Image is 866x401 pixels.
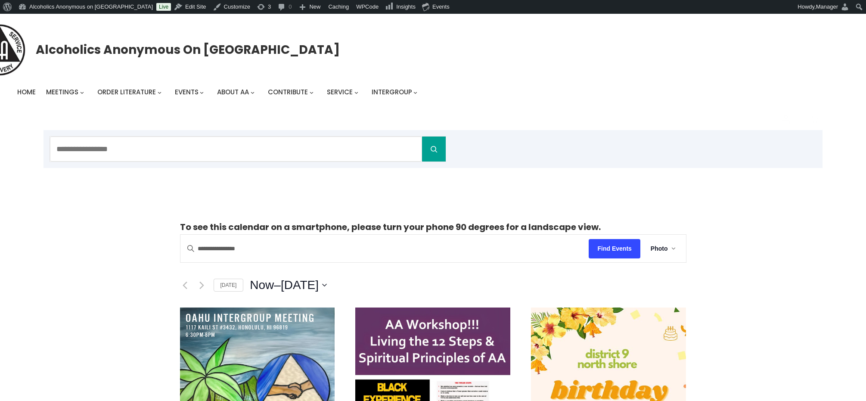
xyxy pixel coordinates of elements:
span: Contribute [268,87,308,96]
button: Intergroup submenu [413,90,417,94]
a: About AA [217,86,249,98]
a: Service [327,86,353,98]
button: About AA submenu [251,90,255,94]
a: Meetings [46,86,78,98]
a: [DATE] [214,279,244,292]
a: Alcoholics Anonymous on [GEOGRAPHIC_DATA] [36,39,340,60]
button: Service submenu [354,90,358,94]
a: Previous Events [180,280,190,290]
a: Intergroup [372,86,412,98]
span: Manager [816,3,838,10]
button: Contribute submenu [310,90,313,94]
a: My Account [775,109,796,130]
span: Meetings [46,87,78,96]
button: Order Literature submenu [158,90,161,94]
button: Cart [807,112,823,128]
a: Home [17,86,36,98]
span: Photo [651,244,668,254]
span: Order Literature [97,87,156,96]
button: Click to toggle datepicker [250,277,327,294]
span: Service [327,87,353,96]
button: Events submenu [200,90,204,94]
span: Home [17,87,36,96]
button: Search [422,137,446,162]
a: Events [175,86,199,98]
span: [DATE] [281,277,319,294]
a: Next Events [197,280,207,290]
input: Enter Keyword. Search for events by Keyword. [180,235,589,262]
span: Now [250,277,274,294]
button: Meetings submenu [80,90,84,94]
strong: To see this calendar on a smartphone, please turn your phone 90 degrees for a landscape view. [180,221,601,233]
a: Contribute [268,86,308,98]
span: About AA [217,87,249,96]
button: Find Events [589,239,640,258]
nav: Intergroup [17,86,420,98]
a: Live [156,3,171,11]
button: Photo [640,235,686,262]
span: Intergroup [372,87,412,96]
span: Events [175,87,199,96]
span: – [274,277,281,294]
